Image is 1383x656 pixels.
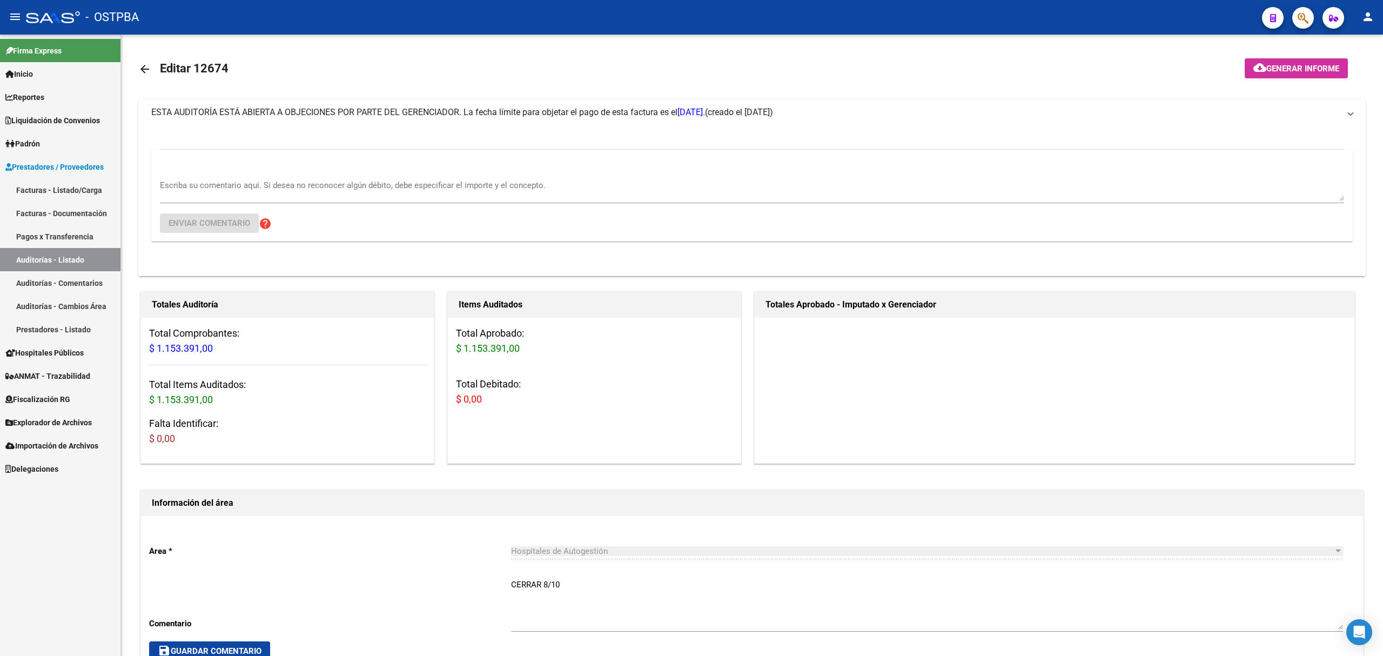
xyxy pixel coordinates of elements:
[259,217,272,230] mat-icon: help
[169,218,250,228] span: Enviar comentario
[5,138,40,150] span: Padrón
[705,106,773,118] span: (creado el [DATE])
[456,377,733,407] h3: Total Debitado:
[5,161,104,173] span: Prestadores / Proveedores
[511,546,608,556] span: Hospitales de Autogestión
[149,433,175,444] span: $ 0,00
[160,213,259,233] button: Enviar comentario
[5,393,70,405] span: Fiscalización RG
[456,393,482,405] span: $ 0,00
[149,343,213,354] span: $ 1.153.391,00
[1346,619,1372,645] div: Open Intercom Messenger
[138,63,151,76] mat-icon: arrow_back
[151,107,705,117] span: ESTA AUDITORÍA ESTÁ ABIERTA A OBJECIONES POR PARTE DEL GERENCIADOR. La fecha límite para objetar ...
[160,62,229,75] span: Editar 12674
[1266,64,1339,73] span: Generar informe
[1253,61,1266,74] mat-icon: cloud_download
[149,326,426,356] h3: Total Comprobantes:
[149,545,511,557] p: Area *
[9,10,22,23] mat-icon: menu
[152,296,423,313] h1: Totales Auditoría
[5,417,92,429] span: Explorador de Archivos
[456,343,520,354] span: $ 1.153.391,00
[149,377,426,407] h3: Total Items Auditados:
[5,91,44,103] span: Reportes
[158,646,261,656] span: Guardar Comentario
[459,296,730,313] h1: Items Auditados
[5,115,100,126] span: Liquidación de Convenios
[5,440,98,452] span: Importación de Archivos
[138,125,1366,276] div: ESTA AUDITORÍA ESTÁ ABIERTA A OBJECIONES POR PARTE DEL GERENCIADOR. La fecha límite para objetar ...
[5,347,84,359] span: Hospitales Públicos
[149,416,426,446] h3: Falta Identificar:
[149,394,213,405] span: $ 1.153.391,00
[1361,10,1374,23] mat-icon: person
[152,494,1352,512] h1: Información del área
[5,45,62,57] span: Firma Express
[149,618,511,630] p: Comentario
[5,370,90,382] span: ANMAT - Trazabilidad
[5,68,33,80] span: Inicio
[5,463,58,475] span: Delegaciones
[1245,58,1348,78] button: Generar informe
[456,326,733,356] h3: Total Aprobado:
[85,5,139,29] span: - OSTPBA
[766,296,1344,313] h1: Totales Aprobado - Imputado x Gerenciador
[677,107,705,117] span: [DATE].
[138,99,1366,125] mat-expansion-panel-header: ESTA AUDITORÍA ESTÁ ABIERTA A OBJECIONES POR PARTE DEL GERENCIADOR. La fecha límite para objetar ...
